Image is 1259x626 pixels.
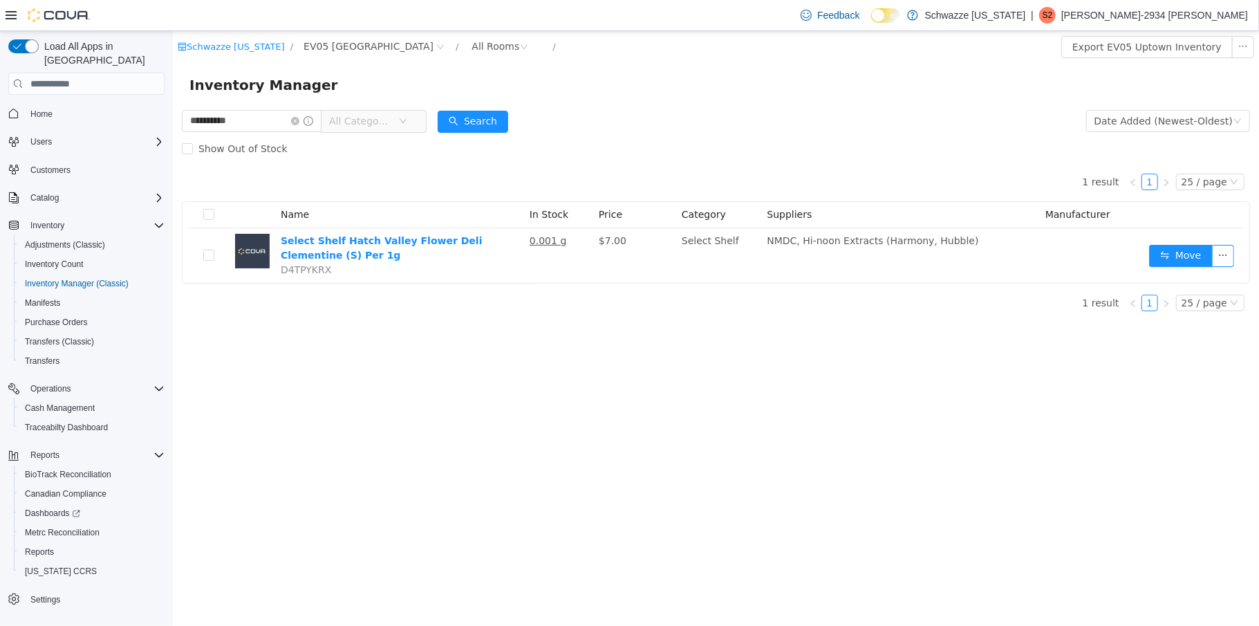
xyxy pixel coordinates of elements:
button: Inventory Manager (Classic) [14,274,170,293]
span: Inventory Manager (Classic) [25,278,129,289]
span: Dashboards [19,505,165,522]
span: BioTrack Reconciliation [25,469,111,480]
a: [US_STATE] CCRS [19,563,102,580]
button: [US_STATE] CCRS [14,562,170,581]
a: BioTrack Reconciliation [19,466,117,483]
li: 1 [969,142,985,159]
button: Transfers [14,351,170,371]
span: Traceabilty Dashboard [19,419,165,436]
a: Canadian Compliance [19,486,112,502]
a: Dashboards [14,504,170,523]
span: Inventory Manager (Classic) [19,275,165,292]
button: Canadian Compliance [14,484,170,504]
button: Metrc Reconciliation [14,523,170,542]
span: Inventory Count [19,256,165,273]
i: icon: left [956,268,964,277]
p: | [1031,7,1034,24]
span: Inventory [25,217,165,234]
span: Purchase Orders [19,314,165,331]
li: Next Page [985,142,1002,159]
button: Traceabilty Dashboard [14,418,170,437]
a: icon: shopSchwazze [US_STATE] [5,10,112,21]
a: Manifests [19,295,66,311]
i: icon: down [1061,86,1069,95]
button: icon: ellipsis [1059,5,1081,27]
span: Home [25,104,165,122]
span: In Stock [357,178,395,189]
a: Purchase Orders [19,314,93,331]
button: icon: ellipsis [1039,214,1061,236]
span: All Categories [156,83,219,97]
div: 25 / page [1009,143,1054,158]
span: Manifests [25,297,60,309]
i: icon: right [989,268,998,277]
input: Dark Mode [871,8,900,23]
span: Transfers [19,353,165,369]
span: S2 [1043,7,1053,24]
i: icon: down [1057,147,1065,156]
span: Feedback [817,8,859,22]
span: Transfers [25,356,59,367]
div: Date Added (Newest-Oldest) [922,80,1060,100]
button: Home [3,103,170,123]
span: Inventory Count [25,259,84,270]
a: Cash Management [19,400,100,416]
a: Home [25,106,58,122]
p: [PERSON_NAME]-2934 [PERSON_NAME] [1061,7,1248,24]
button: Operations [25,380,77,397]
button: Reports [14,542,170,562]
a: Select Shelf Hatch Valley Flower Deli Clementine (S) Per 1g [108,204,310,230]
span: [US_STATE] CCRS [25,566,97,577]
li: Next Page [985,264,1002,280]
span: Metrc Reconciliation [25,527,100,538]
a: Dashboards [19,505,86,522]
img: Select Shelf Hatch Valley Flower Deli Clementine (S) Per 1g placeholder [62,203,97,237]
span: D4TPYKRX [108,233,158,244]
span: BioTrack Reconciliation [19,466,165,483]
span: Customers [30,165,71,176]
span: Canadian Compliance [19,486,165,502]
span: Suppliers [594,178,639,189]
li: 1 result [910,142,946,159]
a: Adjustments (Classic) [19,237,111,253]
span: Cash Management [19,400,165,416]
span: Customers [25,161,165,178]
button: Manifests [14,293,170,313]
span: Transfers (Classic) [19,333,165,350]
button: Catalog [3,188,170,208]
span: Load All Apps in [GEOGRAPHIC_DATA] [39,39,165,67]
i: icon: info-circle [131,85,140,95]
button: Purchase Orders [14,313,170,332]
button: Cash Management [14,398,170,418]
span: Reports [30,450,59,461]
span: Reports [25,447,165,463]
button: Settings [3,589,170,609]
span: Dashboards [25,508,80,519]
a: Settings [25,591,66,608]
span: Adjustments (Classic) [19,237,165,253]
span: Operations [25,380,165,397]
div: Steven-2934 Fuentes [1039,7,1056,24]
a: 1 [969,264,985,279]
a: Transfers (Classic) [19,333,100,350]
button: Transfers (Classic) [14,332,170,351]
span: / [380,10,382,21]
button: icon: searchSearch [265,80,335,102]
a: Inventory Manager (Classic) [19,275,134,292]
li: Previous Page [952,142,969,159]
span: Category [509,178,553,189]
span: Catalog [30,192,59,203]
button: Export EV05 Uptown Inventory [888,5,1060,27]
div: All Rooms [299,5,346,26]
span: Cash Management [25,403,95,414]
i: icon: left [956,147,964,156]
span: Inventory Manager [17,43,174,65]
a: Reports [19,544,59,560]
span: Operations [30,383,71,394]
div: 25 / page [1009,264,1054,279]
button: Inventory [3,216,170,235]
a: Feedback [795,1,865,29]
i: icon: down [226,86,234,95]
span: Transfers (Classic) [25,336,94,347]
button: Operations [3,379,170,398]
